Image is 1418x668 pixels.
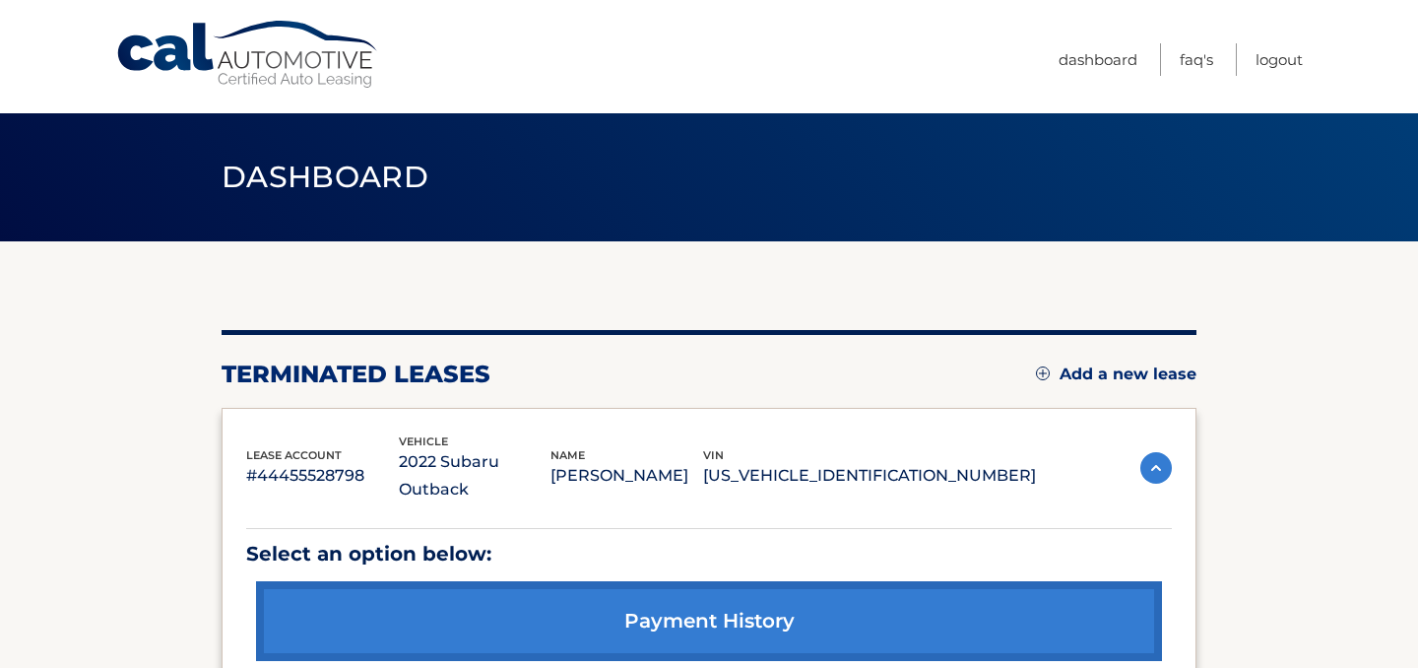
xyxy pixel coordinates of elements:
span: name [550,448,585,462]
img: accordion-active.svg [1140,452,1172,484]
p: Select an option below: [246,537,1172,571]
p: 2022 Subaru Outback [399,448,551,503]
span: Dashboard [222,159,428,195]
img: add.svg [1036,367,1050,380]
a: Dashboard [1059,43,1137,76]
a: Cal Automotive [115,20,381,90]
span: lease account [246,448,342,462]
a: Logout [1256,43,1303,76]
a: Add a new lease [1036,365,1196,384]
p: [US_VEHICLE_IDENTIFICATION_NUMBER] [703,462,1036,490]
p: #44455528798 [246,462,399,490]
h2: terminated leases [222,360,490,389]
p: [PERSON_NAME] [550,462,703,490]
a: FAQ's [1180,43,1213,76]
span: vehicle [399,434,448,448]
a: payment history [256,581,1162,661]
span: vin [703,448,724,462]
